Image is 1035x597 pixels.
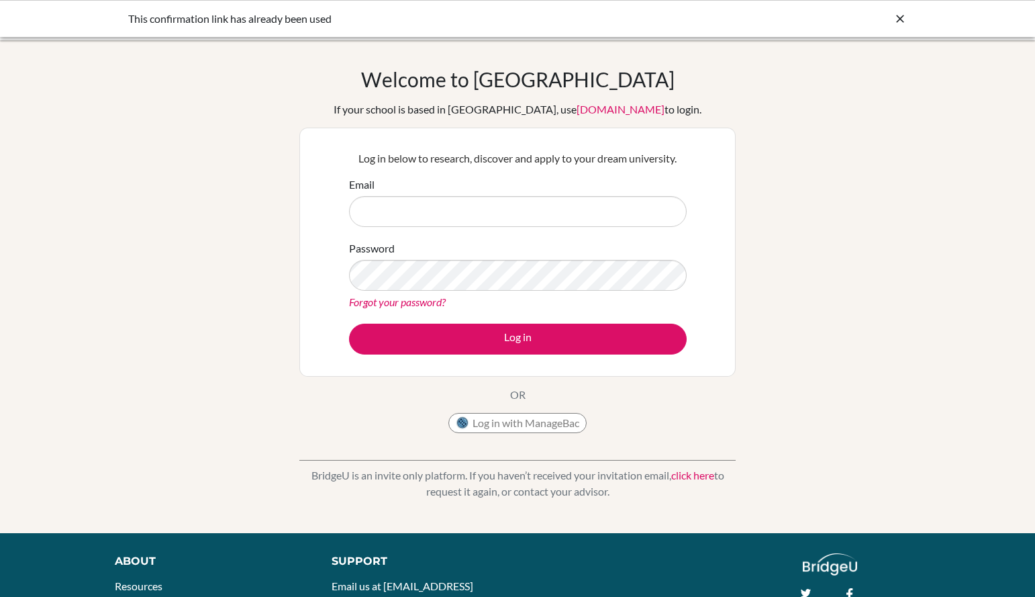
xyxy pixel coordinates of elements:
[361,67,675,91] h1: Welcome to [GEOGRAPHIC_DATA]
[349,150,687,167] p: Log in below to research, discover and apply to your dream university.
[128,11,705,27] div: This confirmation link has already been used
[510,387,526,403] p: OR
[115,580,162,592] a: Resources
[332,553,503,569] div: Support
[115,553,301,569] div: About
[671,469,714,481] a: click here
[577,103,664,116] a: [DOMAIN_NAME]
[299,467,736,500] p: BridgeU is an invite only platform. If you haven’t received your invitation email, to request it ...
[334,101,701,118] div: If your school is based in [GEOGRAPHIC_DATA], use to login.
[803,553,857,576] img: logo_white@2x-f4f0deed5e89b7ecb1c2cc34c3e3d731f90f0f143d5ea2071677605dd97b5244.png
[448,413,587,433] button: Log in with ManageBac
[349,324,687,355] button: Log in
[349,295,446,308] a: Forgot your password?
[349,240,395,257] label: Password
[349,177,375,193] label: Email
